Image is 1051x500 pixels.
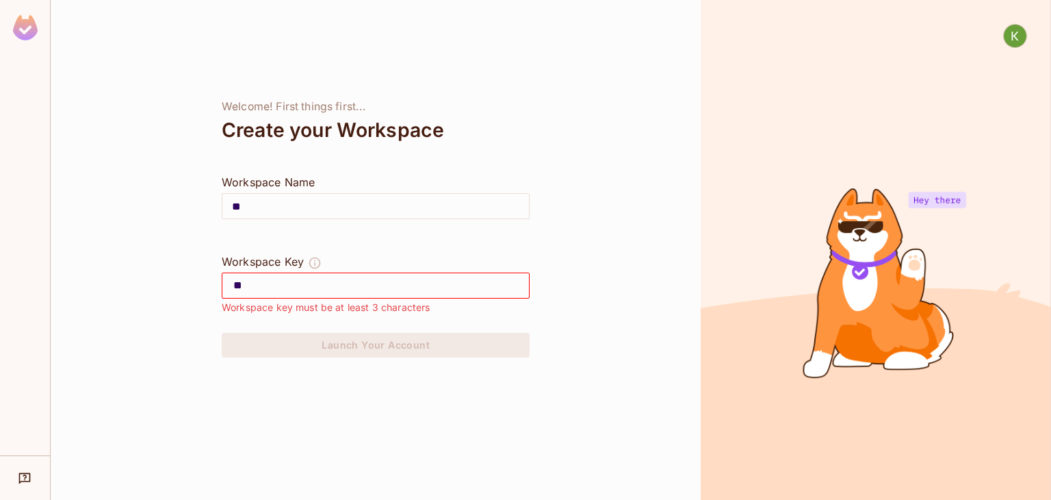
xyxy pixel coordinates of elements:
div: Welcome! First things first... [222,100,530,114]
img: Kelvin blake [1004,25,1026,47]
img: SReyMgAAAABJRU5ErkJggg== [13,15,38,40]
div: Help & Updates [10,464,40,492]
div: Workspace key must be at least 3 characters [222,300,530,314]
div: Create your Workspace [222,114,530,147]
button: Launch Your Account [222,333,530,358]
button: The Workspace Key is unique, and serves as the identifier of your workspace. [308,253,322,273]
div: Workspace Name [222,174,530,190]
div: Workspace Key [222,253,304,270]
